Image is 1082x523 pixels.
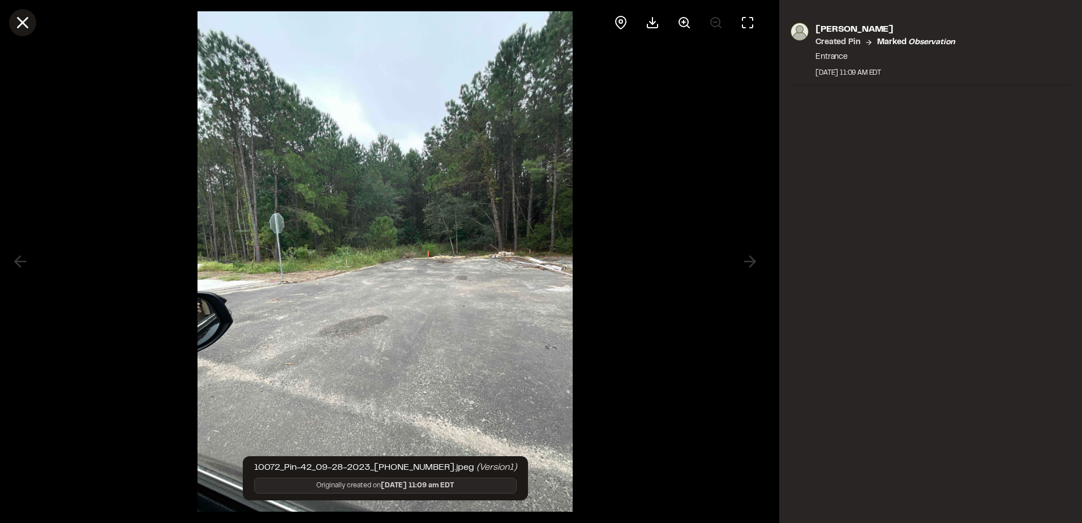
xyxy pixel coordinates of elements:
img: photo [791,23,809,41]
p: Marked [877,36,955,49]
button: Zoom in [671,9,698,36]
button: Toggle Fullscreen [734,9,761,36]
div: [DATE] 11:09 AM EDT [815,68,955,78]
p: Entrance [815,51,955,63]
em: observation [908,39,955,46]
p: [PERSON_NAME] [815,23,955,36]
div: View pin on map [607,9,634,36]
button: Close modal [9,9,36,36]
p: Created Pin [815,36,860,49]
